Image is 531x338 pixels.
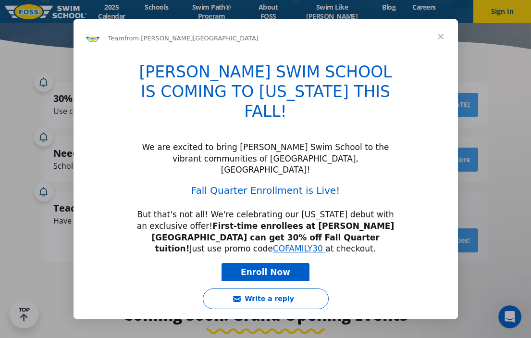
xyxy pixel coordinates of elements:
[132,63,399,127] h1: [PERSON_NAME] SWIM SCHOOL IS COMING TO [US_STATE] THIS FALL!
[423,19,458,54] span: Close
[132,209,399,255] div: But that's not all! We're celebrating our [US_STATE] debut with an exclusive offer! Just use prom...
[273,244,323,253] a: COFAMILY30
[124,35,259,42] span: from [PERSON_NAME][GEOGRAPHIC_DATA]
[132,142,399,176] div: We are excited to bring [PERSON_NAME] Swim School to the vibrant communities of [GEOGRAPHIC_DATA]...
[151,221,394,254] b: First-time enrollees at [PERSON_NAME][GEOGRAPHIC_DATA] can get 30% off Fall Quarter tuition!
[108,35,124,42] span: Team
[241,267,290,277] span: Enroll Now
[203,288,329,309] button: Write a reply
[85,31,100,46] img: Profile image for Team
[191,185,340,196] a: Fall Quarter Enrollment is Live!
[222,263,309,282] a: Enroll Now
